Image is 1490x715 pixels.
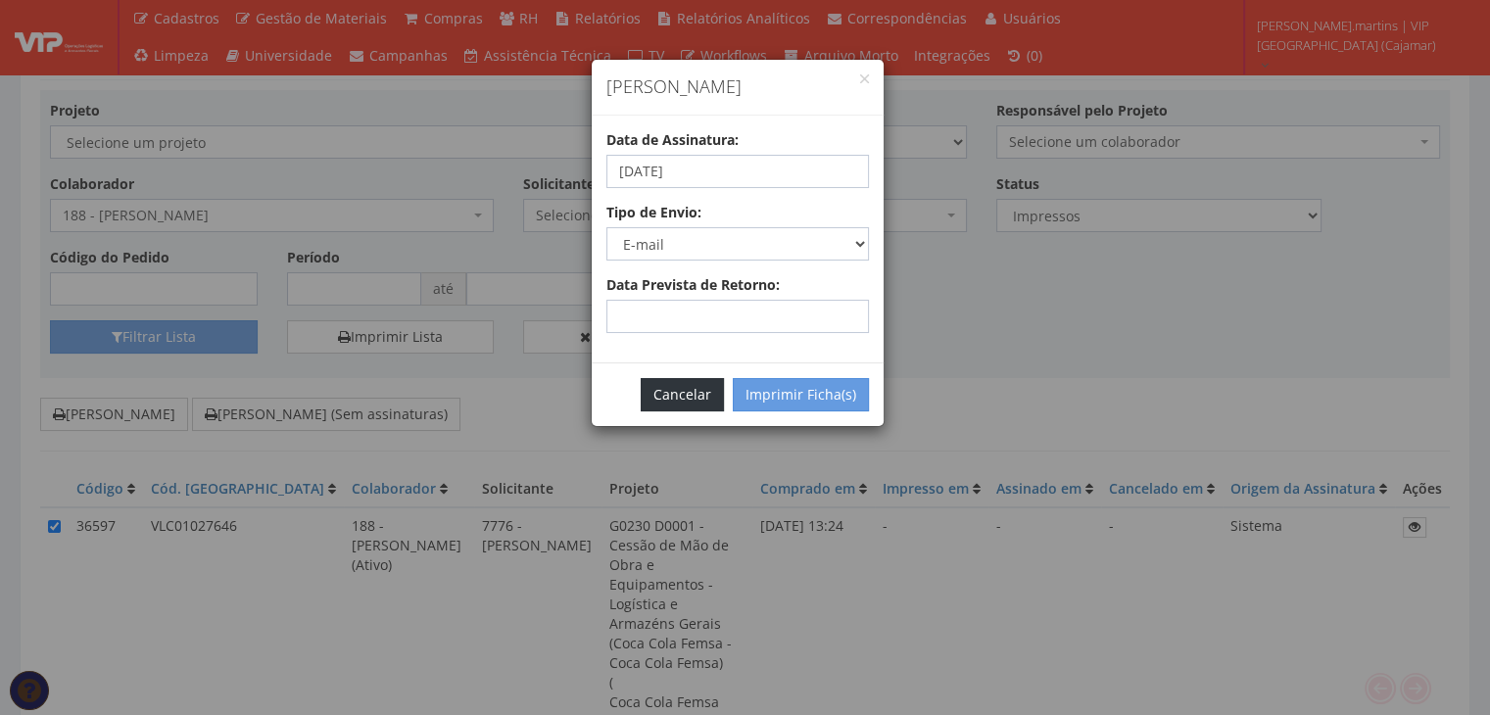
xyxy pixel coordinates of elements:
[606,130,739,150] label: Data de Assinatura:
[606,74,869,100] h4: [PERSON_NAME]
[606,275,780,295] label: Data Prevista de Retorno:
[641,378,724,411] button: Cancelar
[733,378,869,411] button: Imprimir Ficha(s)
[606,203,701,222] label: Tipo de Envio:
